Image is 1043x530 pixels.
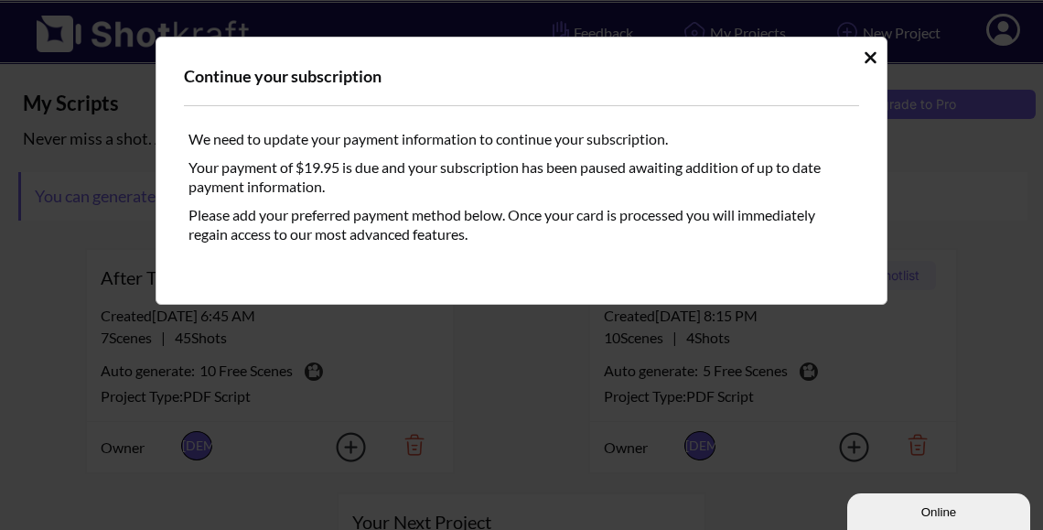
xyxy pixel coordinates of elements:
[156,37,887,305] div: Idle Modal
[184,65,859,87] div: Continue your subscription
[847,490,1034,530] iframe: chat widget
[184,153,859,200] div: Your payment of $19.95 is due and your subscription has been paused awaiting addition of up to da...
[184,200,859,267] div: Please add your preferred payment method below. Once your card is processed you will immediately ...
[184,124,859,153] div: We need to update your payment information to continue your subscription.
